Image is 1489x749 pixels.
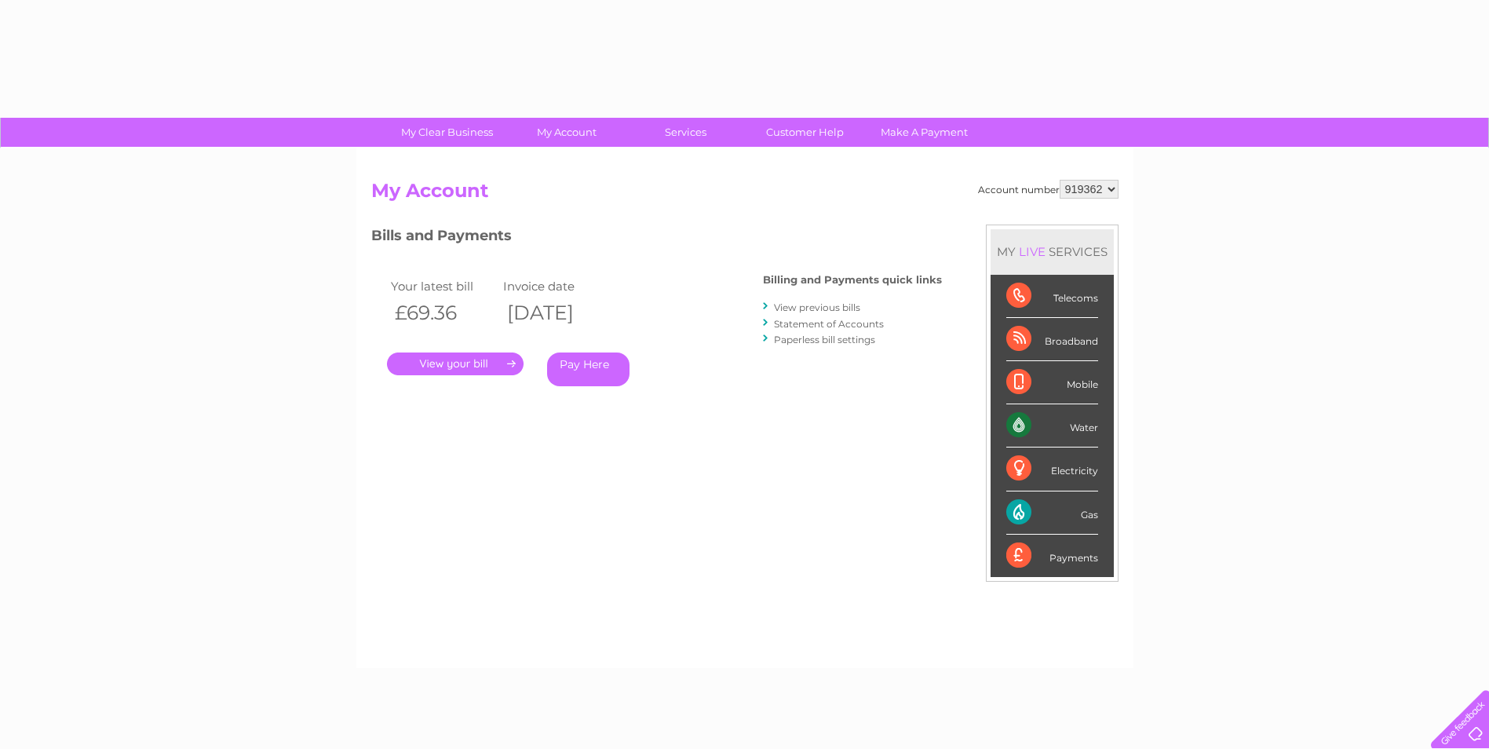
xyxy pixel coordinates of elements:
[387,276,500,297] td: Your latest bill
[382,118,512,147] a: My Clear Business
[978,180,1119,199] div: Account number
[547,353,630,386] a: Pay Here
[371,180,1119,210] h2: My Account
[1006,404,1098,448] div: Water
[1006,275,1098,318] div: Telecoms
[1006,535,1098,577] div: Payments
[774,334,875,345] a: Paperless bill settings
[1006,318,1098,361] div: Broadband
[499,276,612,297] td: Invoice date
[1016,244,1049,259] div: LIVE
[1006,361,1098,404] div: Mobile
[774,318,884,330] a: Statement of Accounts
[774,301,860,313] a: View previous bills
[740,118,870,147] a: Customer Help
[387,353,524,375] a: .
[621,118,750,147] a: Services
[502,118,631,147] a: My Account
[371,225,942,252] h3: Bills and Payments
[859,118,989,147] a: Make A Payment
[763,274,942,286] h4: Billing and Payments quick links
[1006,491,1098,535] div: Gas
[387,297,500,329] th: £69.36
[499,297,612,329] th: [DATE]
[1006,448,1098,491] div: Electricity
[991,229,1114,274] div: MY SERVICES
